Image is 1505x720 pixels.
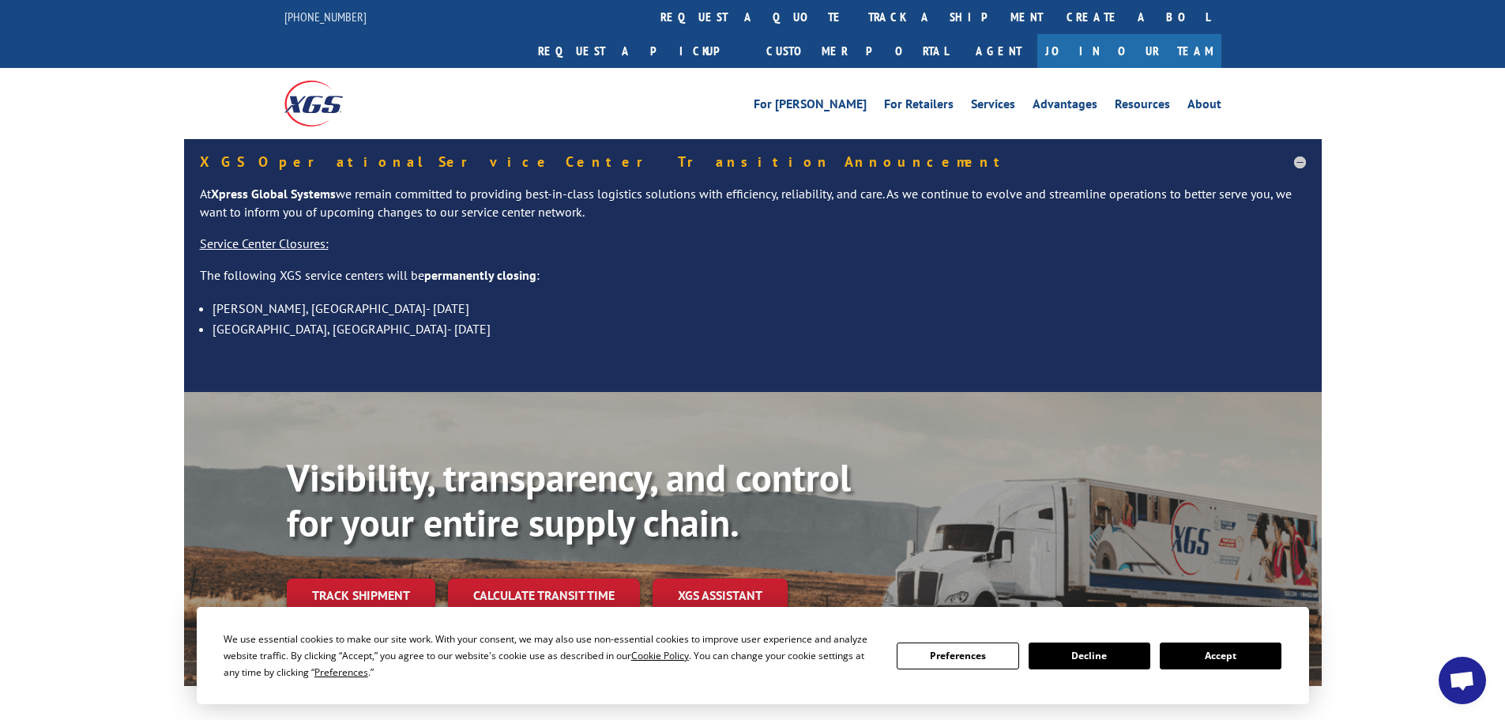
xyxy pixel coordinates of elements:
[1029,643,1150,669] button: Decline
[287,579,435,612] a: Track shipment
[1160,643,1281,669] button: Accept
[448,579,640,613] a: Calculate transit time
[200,155,1306,169] h5: XGS Operational Service Center Transition Announcement
[526,34,754,68] a: Request a pickup
[960,34,1037,68] a: Agent
[653,579,788,613] a: XGS ASSISTANT
[284,9,367,25] a: [PHONE_NUMBER]
[1037,34,1221,68] a: Join Our Team
[314,665,368,679] span: Preferences
[211,186,336,202] strong: Xpress Global Systems
[287,453,851,548] b: Visibility, transparency, and control for your entire supply chain.
[224,631,878,680] div: We use essential cookies to make our site work. With your consent, we may also use non-essential ...
[200,236,329,251] u: Service Center Closures:
[197,607,1309,704] div: Cookie Consent Prompt
[1033,98,1097,115] a: Advantages
[1115,98,1170,115] a: Resources
[754,34,960,68] a: Customer Portal
[1187,98,1221,115] a: About
[754,98,867,115] a: For [PERSON_NAME]
[200,185,1306,236] p: At we remain committed to providing best-in-class logistics solutions with efficiency, reliabilit...
[884,98,954,115] a: For Retailers
[200,266,1306,298] p: The following XGS service centers will be :
[1439,657,1486,704] a: Open chat
[424,267,536,283] strong: permanently closing
[897,643,1018,669] button: Preferences
[213,319,1306,339] li: [GEOGRAPHIC_DATA], [GEOGRAPHIC_DATA]- [DATE]
[213,298,1306,319] li: [PERSON_NAME], [GEOGRAPHIC_DATA]- [DATE]
[631,649,689,662] span: Cookie Policy
[971,98,1015,115] a: Services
